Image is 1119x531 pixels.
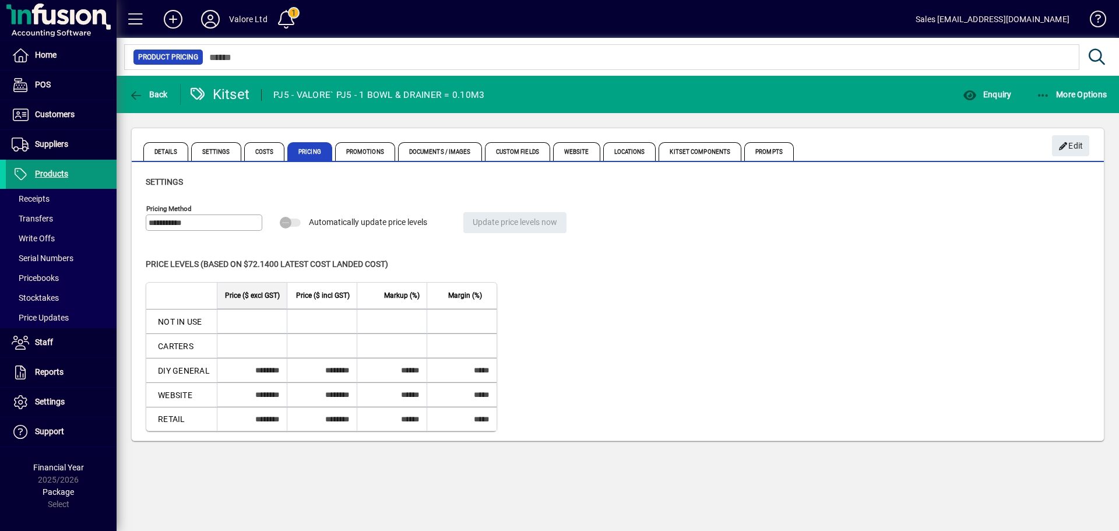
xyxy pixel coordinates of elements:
a: Pricebooks [6,268,117,288]
div: Valore Ltd [229,10,268,29]
span: Edit [1058,136,1083,156]
button: Add [154,9,192,30]
a: Serial Numbers [6,248,117,268]
span: Home [35,50,57,59]
span: Enquiry [963,90,1011,99]
span: Markup (%) [384,289,420,302]
span: Prompts [744,142,794,161]
span: Custom Fields [485,142,550,161]
span: Pricebooks [12,273,59,283]
a: Customers [6,100,117,129]
span: Financial Year [33,463,84,472]
span: Documents / Images [398,142,482,161]
td: DIY GENERAL [146,358,217,382]
span: Kitset Components [659,142,741,161]
span: POS [35,80,51,89]
span: Automatically update price levels [309,217,427,227]
a: Home [6,41,117,70]
td: NOT IN USE [146,309,217,333]
span: Pricing [287,142,332,161]
a: Receipts [6,189,117,209]
a: Support [6,417,117,446]
button: More Options [1033,84,1110,105]
span: Margin (%) [448,289,482,302]
span: Price ($ incl GST) [296,289,350,302]
span: Settings [146,177,183,187]
a: Transfers [6,209,117,228]
div: Sales [EMAIL_ADDRESS][DOMAIN_NAME] [916,10,1069,29]
td: WEBSITE [146,382,217,407]
a: Price Updates [6,308,117,328]
span: Price Updates [12,313,69,322]
span: Reports [35,367,64,377]
span: Staff [35,337,53,347]
a: Stocktakes [6,288,117,308]
span: Suppliers [35,139,68,149]
span: Price levels (based on $72.1400 Latest cost landed cost) [146,259,388,269]
span: Promotions [335,142,395,161]
span: Transfers [12,214,53,223]
a: Settings [6,388,117,417]
span: Product Pricing [138,51,198,63]
span: Website [553,142,600,161]
span: Details [143,142,188,161]
a: Knowledge Base [1081,2,1104,40]
a: Staff [6,328,117,357]
td: CARTERS [146,333,217,358]
app-page-header-button: Back [117,84,181,105]
span: Write Offs [12,234,55,243]
span: Update price levels now [473,213,557,232]
mat-label: Pricing method [146,205,192,213]
span: Receipts [12,194,50,203]
a: POS [6,71,117,100]
a: Write Offs [6,228,117,248]
span: Settings [35,397,65,406]
span: Products [35,169,68,178]
span: Customers [35,110,75,119]
button: Enquiry [960,84,1014,105]
span: Costs [244,142,285,161]
button: Profile [192,9,229,30]
span: Support [35,427,64,436]
button: Update price levels now [463,212,566,233]
a: Reports [6,358,117,387]
div: Kitset [189,85,250,104]
button: Edit [1052,135,1089,156]
span: Price ($ excl GST) [225,289,280,302]
span: Locations [603,142,656,161]
span: Serial Numbers [12,254,73,263]
div: PJ5 - VALORE` PJ5 - 1 BOWL & DRAINER = 0.10M3 [273,86,484,104]
td: RETAIL [146,407,217,431]
span: Package [43,487,74,497]
span: Stocktakes [12,293,59,303]
span: Back [129,90,168,99]
button: Back [126,84,171,105]
span: More Options [1036,90,1107,99]
span: Settings [191,142,241,161]
a: Suppliers [6,130,117,159]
